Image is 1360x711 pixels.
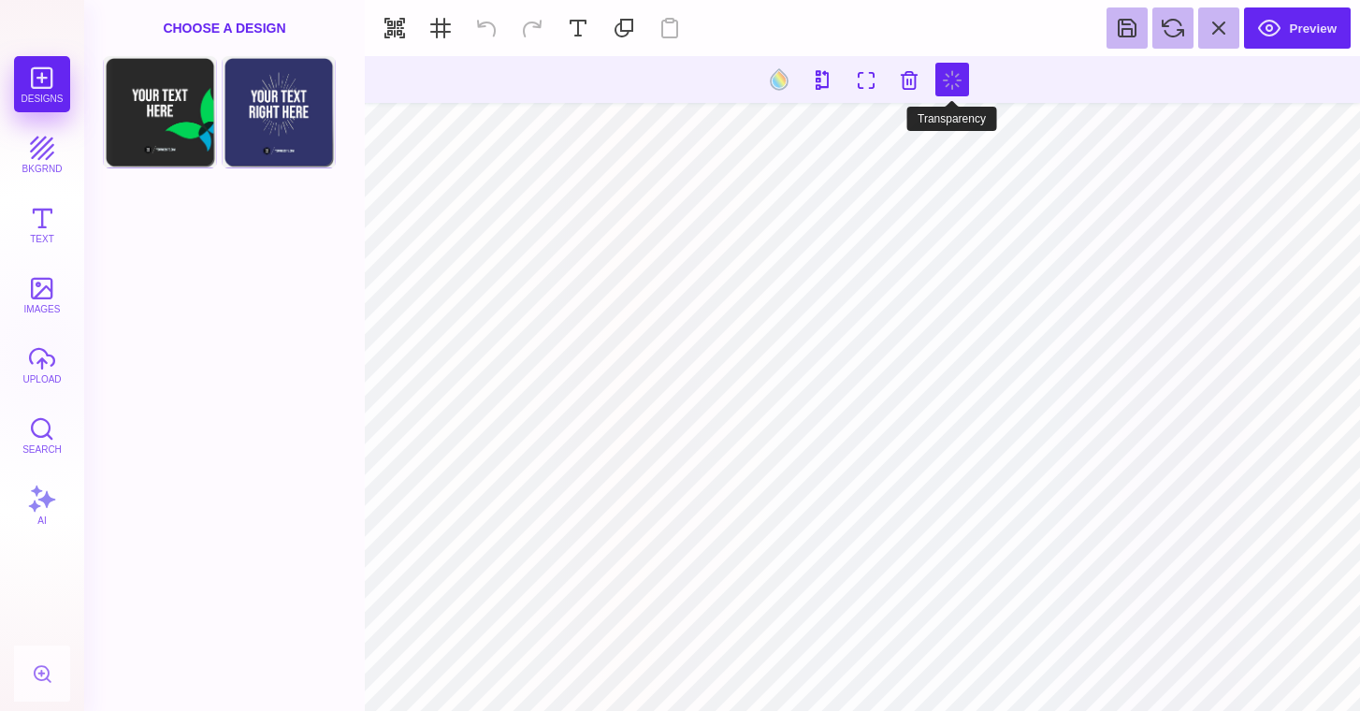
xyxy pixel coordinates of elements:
button: upload [14,337,70,393]
button: Preview [1244,7,1351,49]
button: Search [14,407,70,463]
button: bkgrnd [14,126,70,182]
button: AI [14,477,70,533]
button: images [14,267,70,323]
button: Text [14,196,70,253]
